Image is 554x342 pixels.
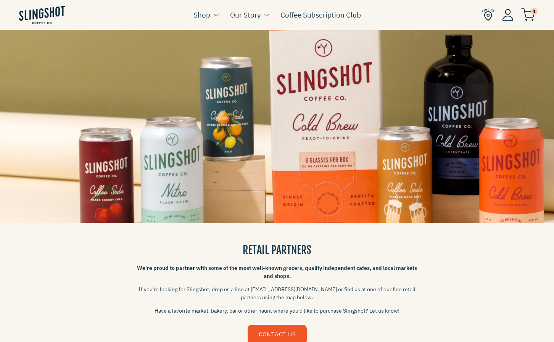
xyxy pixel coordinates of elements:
[531,8,538,15] span: 1
[502,9,514,21] img: Account
[136,242,418,257] h3: RETAIL PARTNERS
[136,286,418,302] p: If you're looking for Slingshot, drop us a line at [EMAIL_ADDRESS][DOMAIN_NAME] or find us at one...
[137,265,417,279] strong: We're proud to partner with some of the most well-known grocers, quality independent cafes, and l...
[482,8,494,21] img: Find Us
[193,9,210,21] a: Shop
[280,9,361,21] a: Coffee Subscription Club
[521,8,535,21] img: cart
[230,9,261,21] a: Our Story
[521,10,535,19] a: 1
[136,307,418,315] p: Have a favorite market, bakery, bar or other haunt where you'd like to purchase Slingshot? Let us...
